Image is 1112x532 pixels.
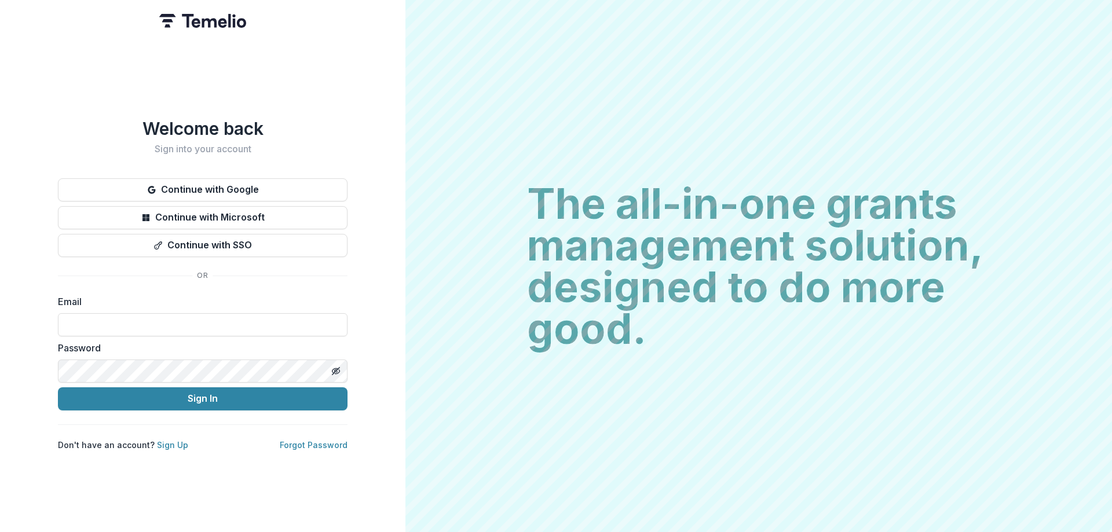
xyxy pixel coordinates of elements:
h2: Sign into your account [58,144,348,155]
h1: Welcome back [58,118,348,139]
label: Email [58,295,341,309]
button: Continue with Microsoft [58,206,348,229]
button: Sign In [58,387,348,410]
button: Continue with SSO [58,234,348,257]
label: Password [58,341,341,355]
a: Forgot Password [280,440,348,450]
button: Toggle password visibility [327,362,345,380]
button: Continue with Google [58,178,348,201]
img: Temelio [159,14,246,28]
p: Don't have an account? [58,439,188,451]
a: Sign Up [157,440,188,450]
